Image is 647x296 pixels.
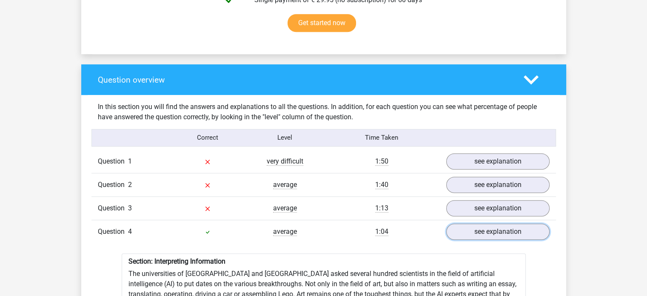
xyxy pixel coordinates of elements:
[91,102,556,122] div: In this section you will find the answers and explanations to all the questions. In addition, for...
[375,181,388,189] span: 1:40
[128,181,132,189] span: 2
[446,177,550,193] a: see explanation
[98,156,128,167] span: Question
[98,75,511,85] h4: Question overview
[446,200,550,216] a: see explanation
[246,133,324,143] div: Level
[273,181,297,189] span: average
[98,227,128,237] span: Question
[288,14,356,32] a: Get started now
[128,204,132,212] span: 3
[128,157,132,165] span: 1
[446,224,550,240] a: see explanation
[375,204,388,213] span: 1:13
[98,180,128,190] span: Question
[375,157,388,166] span: 1:50
[169,133,246,143] div: Correct
[98,203,128,213] span: Question
[273,204,297,213] span: average
[128,227,132,236] span: 4
[323,133,439,143] div: Time Taken
[446,153,550,170] a: see explanation
[273,227,297,236] span: average
[267,157,303,166] span: very difficult
[128,257,519,265] h6: Section: Interpreting Information
[375,227,388,236] span: 1:04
